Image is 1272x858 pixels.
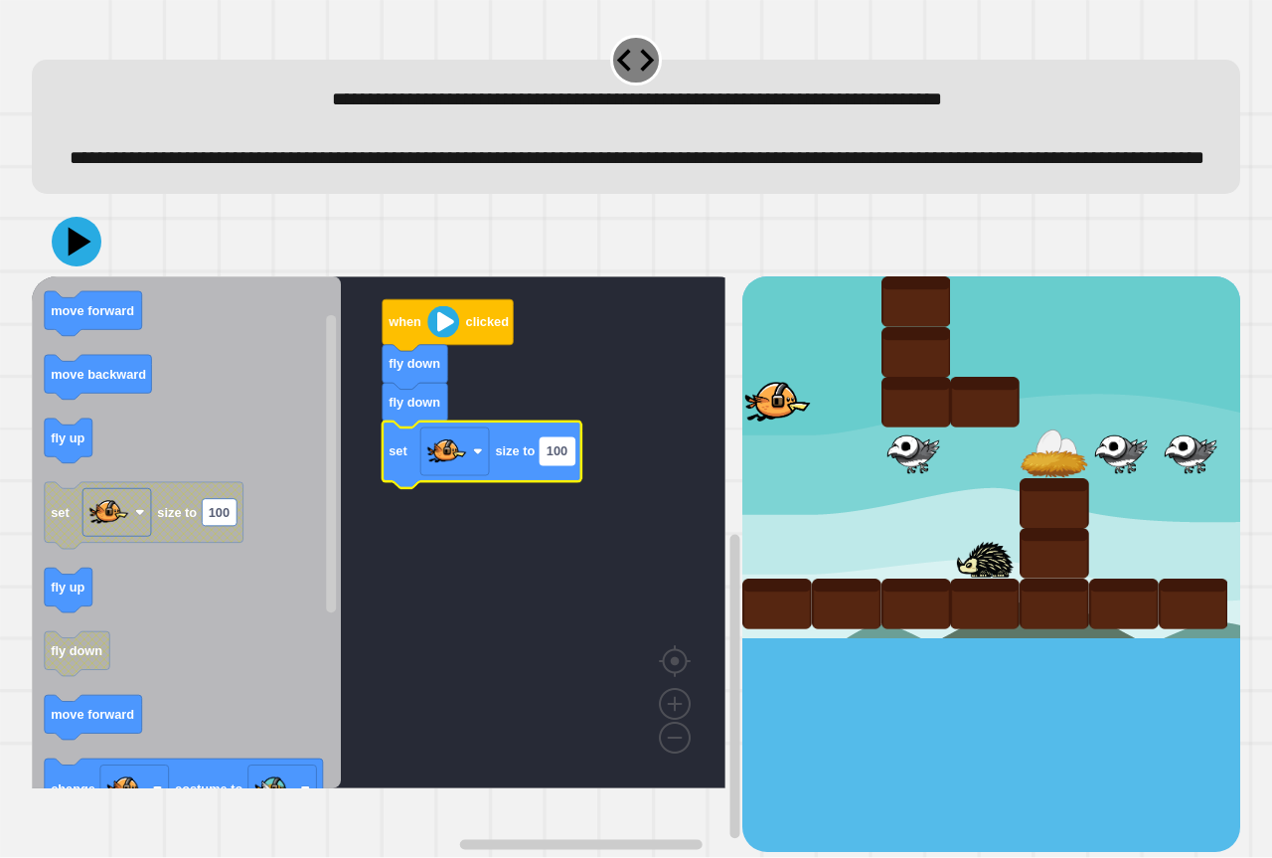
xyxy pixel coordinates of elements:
text: fly down [51,643,102,658]
text: fly up [51,430,84,445]
text: fly down [389,357,440,372]
text: move backward [51,367,146,382]
div: Blockly Workspace [32,276,742,852]
text: costume to [175,781,242,796]
text: move forward [51,707,134,722]
text: move forward [51,303,134,318]
text: fly up [51,580,84,595]
text: size to [157,505,197,520]
text: set [389,444,407,459]
text: 100 [547,444,567,459]
text: when [388,315,421,330]
text: size to [495,444,535,459]
text: change [51,781,95,796]
text: clicked [466,315,509,330]
text: 100 [209,505,230,520]
text: fly down [389,395,440,410]
text: set [51,505,70,520]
